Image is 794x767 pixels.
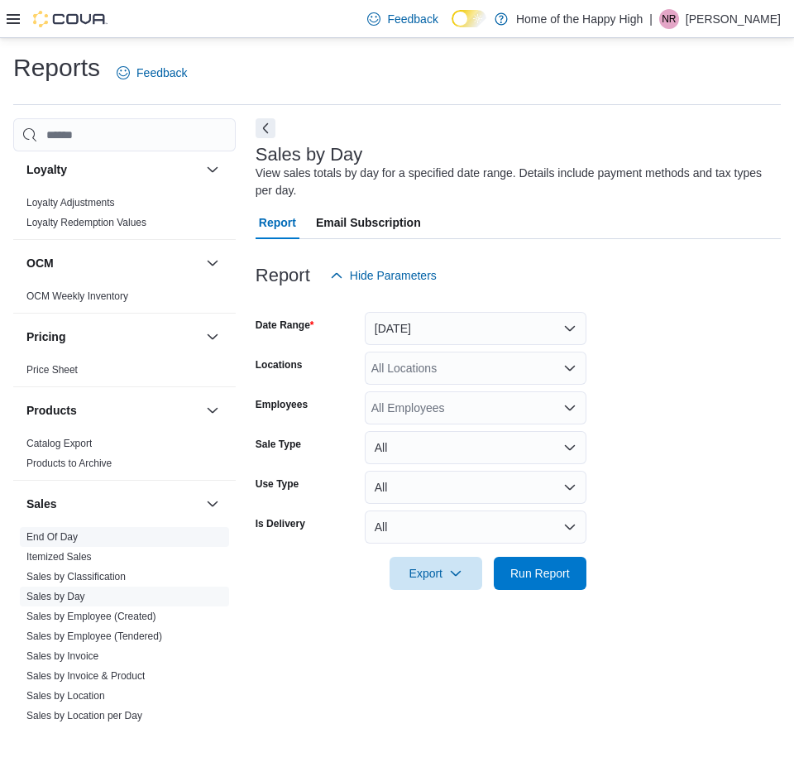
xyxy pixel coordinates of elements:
[26,550,92,563] span: Itemized Sales
[649,9,653,29] p: |
[256,319,314,332] label: Date Range
[452,27,452,28] span: Dark Mode
[256,145,363,165] h3: Sales by Day
[256,358,303,372] label: Locations
[563,401,576,415] button: Open list of options
[494,557,586,590] button: Run Report
[13,360,236,386] div: Pricing
[350,267,437,284] span: Hide Parameters
[26,689,105,702] span: Sales by Location
[26,328,65,345] h3: Pricing
[516,9,643,29] p: Home of the Happy High
[686,9,781,29] p: [PERSON_NAME]
[26,217,146,228] a: Loyalty Redemption Values
[563,362,576,375] button: Open list of options
[365,312,586,345] button: [DATE]
[136,65,187,81] span: Feedback
[26,290,128,303] span: OCM Weekly Inventory
[203,400,222,420] button: Products
[26,710,142,721] a: Sales by Location per Day
[26,161,67,178] h3: Loyalty
[452,10,486,27] input: Dark Mode
[256,165,772,199] div: View sales totals by day for a specified date range. Details include payment methods and tax type...
[323,259,443,292] button: Hide Parameters
[26,571,126,582] a: Sales by Classification
[13,51,100,84] h1: Reports
[26,161,199,178] button: Loyalty
[662,9,676,29] span: NR
[390,557,482,590] button: Export
[203,494,222,514] button: Sales
[26,630,162,642] a: Sales by Employee (Tendered)
[259,206,296,239] span: Report
[365,431,586,464] button: All
[203,253,222,273] button: OCM
[13,434,236,480] div: Products
[387,11,438,27] span: Feedback
[26,197,115,209] a: Loyalty Adjustments
[659,9,679,29] div: Nathaniel Reid
[26,438,92,449] a: Catalog Export
[26,255,54,271] h3: OCM
[203,327,222,347] button: Pricing
[13,286,236,313] div: OCM
[26,363,78,376] span: Price Sheet
[26,650,98,662] a: Sales by Invoice
[26,551,92,563] a: Itemized Sales
[365,511,586,544] button: All
[26,690,105,702] a: Sales by Location
[510,565,570,582] span: Run Report
[365,471,586,504] button: All
[256,477,299,491] label: Use Type
[256,438,301,451] label: Sale Type
[26,458,112,469] a: Products to Archive
[26,496,199,512] button: Sales
[13,193,236,239] div: Loyalty
[26,437,92,450] span: Catalog Export
[26,611,156,622] a: Sales by Employee (Created)
[256,266,310,285] h3: Report
[26,457,112,470] span: Products to Archive
[26,669,145,683] span: Sales by Invoice & Product
[203,160,222,180] button: Loyalty
[26,402,77,419] h3: Products
[26,328,199,345] button: Pricing
[26,650,98,663] span: Sales by Invoice
[26,402,199,419] button: Products
[256,118,275,138] button: Next
[26,531,78,543] a: End Of Day
[26,364,78,376] a: Price Sheet
[26,570,126,583] span: Sales by Classification
[26,290,128,302] a: OCM Weekly Inventory
[26,610,156,623] span: Sales by Employee (Created)
[26,196,115,209] span: Loyalty Adjustments
[361,2,444,36] a: Feedback
[26,591,85,602] a: Sales by Day
[26,216,146,229] span: Loyalty Redemption Values
[110,56,194,89] a: Feedback
[33,11,108,27] img: Cova
[399,557,472,590] span: Export
[256,517,305,530] label: Is Delivery
[256,398,308,411] label: Employees
[316,206,421,239] span: Email Subscription
[26,255,199,271] button: OCM
[26,670,145,682] a: Sales by Invoice & Product
[26,496,57,512] h3: Sales
[26,530,78,544] span: End Of Day
[26,590,85,603] span: Sales by Day
[26,709,142,722] span: Sales by Location per Day
[26,630,162,643] span: Sales by Employee (Tendered)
